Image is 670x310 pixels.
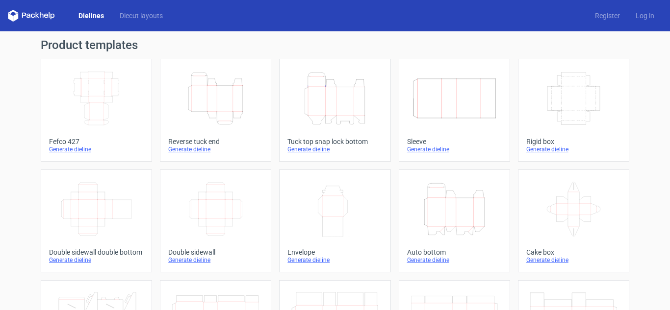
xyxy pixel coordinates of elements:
a: Rigid boxGenerate dieline [518,59,629,162]
a: Auto bottomGenerate dieline [399,169,510,272]
a: EnvelopeGenerate dieline [279,169,390,272]
a: Diecut layouts [112,11,171,21]
div: Rigid box [526,138,621,145]
a: Double sidewallGenerate dieline [160,169,271,272]
div: Auto bottom [407,248,502,256]
a: Double sidewall double bottomGenerate dieline [41,169,152,272]
div: Generate dieline [287,145,382,153]
div: Tuck top snap lock bottom [287,138,382,145]
div: Generate dieline [407,256,502,264]
a: Cake boxGenerate dieline [518,169,629,272]
a: Fefco 427Generate dieline [41,59,152,162]
a: Tuck top snap lock bottomGenerate dieline [279,59,390,162]
div: Generate dieline [526,145,621,153]
div: Reverse tuck end [168,138,263,145]
a: Register [587,11,628,21]
div: Generate dieline [49,145,144,153]
div: Sleeve [407,138,502,145]
div: Generate dieline [407,145,502,153]
div: Fefco 427 [49,138,144,145]
div: Double sidewall [168,248,263,256]
div: Generate dieline [168,256,263,264]
a: SleeveGenerate dieline [399,59,510,162]
div: Generate dieline [526,256,621,264]
div: Envelope [287,248,382,256]
a: Log in [628,11,662,21]
a: Dielines [71,11,112,21]
div: Double sidewall double bottom [49,248,144,256]
h1: Product templates [41,39,629,51]
div: Generate dieline [168,145,263,153]
a: Reverse tuck endGenerate dieline [160,59,271,162]
div: Generate dieline [287,256,382,264]
div: Cake box [526,248,621,256]
div: Generate dieline [49,256,144,264]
